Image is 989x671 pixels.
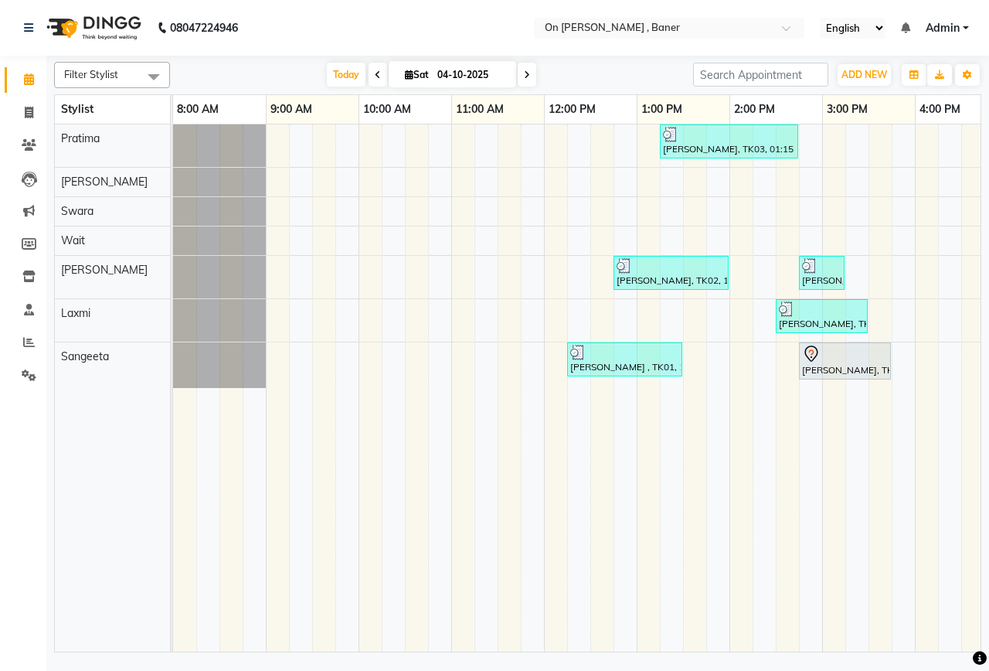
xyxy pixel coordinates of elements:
a: 3:00 PM [823,98,872,121]
a: 1:00 PM [637,98,686,121]
span: [PERSON_NAME] [61,175,148,189]
span: Sangeeta [61,349,109,363]
div: [PERSON_NAME], TK04, 02:30 PM-03:30 PM, Massage - Deep Tissue Massage (60 Min) [777,301,866,331]
span: Admin [926,20,960,36]
a: 4:00 PM [916,98,964,121]
div: [PERSON_NAME] , TK01, 12:15 PM-01:30 PM, Massage -Swedish Massage (60 Min) [569,345,681,374]
span: Laxmi [61,306,90,320]
span: Today [327,63,365,87]
span: [PERSON_NAME] [61,263,148,277]
span: Pratima [61,131,100,145]
a: 10:00 AM [359,98,415,121]
a: 9:00 AM [267,98,316,121]
span: ADD NEW [841,69,887,80]
div: [PERSON_NAME], TK05, 02:45 PM-03:15 PM, Swedish Full Body Massage (45 Mins) [800,258,843,288]
span: Wait [61,233,85,247]
button: ADD NEW [838,64,891,86]
div: [PERSON_NAME], TK06, 02:45 PM-03:45 PM, Massage - Deep Tissue Massage (60 Min) [800,345,889,377]
input: 2025-10-04 [433,63,510,87]
a: 2:00 PM [730,98,779,121]
b: 08047224946 [170,6,238,49]
a: 12:00 PM [545,98,600,121]
span: Stylist [61,102,93,116]
input: Search Appointment [693,63,828,87]
span: Sat [401,69,433,80]
span: Swara [61,204,93,218]
a: 8:00 AM [173,98,223,121]
span: Filter Stylist [64,68,118,80]
div: [PERSON_NAME], TK02, 12:45 PM-02:00 PM, Massage -Swedish Massage (60 Min) [615,258,727,288]
img: logo [39,6,145,49]
div: [PERSON_NAME], TK03, 01:15 PM-02:45 PM, Extra15 Mins: Deep Tissue Full Body Massage (75 mins) [661,127,797,156]
a: 11:00 AM [452,98,508,121]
